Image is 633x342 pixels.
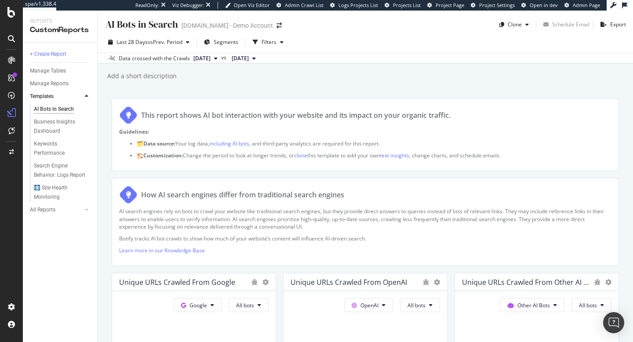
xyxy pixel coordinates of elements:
[521,2,558,9] a: Open in dev
[143,140,175,147] strong: Data source:
[214,38,238,46] span: Segments
[182,21,273,30] div: [DOMAIN_NAME] - Demo Account
[225,2,270,9] a: Open Viz Editor
[135,2,159,9] div: ReadOnly:
[471,2,515,9] a: Project Settings
[380,152,409,159] a: text insights
[573,2,600,8] span: Admin Page
[285,2,324,8] span: Admin Crawl List
[236,302,254,309] span: All bots
[344,298,393,312] button: OpenAI
[137,152,611,159] p: 🏗️ Change the period to look at longer trends, or this template to add your own , change charts, ...
[34,139,83,158] div: Keywords Performance
[393,2,421,8] span: Projects List
[189,302,207,309] span: Google
[30,66,66,76] div: Manage Tables
[174,298,222,312] button: Google
[209,140,249,147] a: including AI bots
[30,205,55,215] div: All Reports
[34,161,86,180] div: Search Engine Behavior: Logs Report
[249,35,287,49] button: Filters
[34,183,84,202] div: 🩻 Site Health Monitoring
[34,105,74,114] div: AI Bots in Search
[119,128,149,135] strong: Guidelines:
[427,2,464,9] a: Project Page
[200,35,242,49] button: Segments
[30,50,66,59] div: + Create Report
[106,72,177,80] div: Add a short description
[294,152,307,159] a: clone
[221,54,228,62] span: vs
[30,25,90,35] div: CustomReports
[594,279,601,285] div: bug
[262,38,276,46] div: Filters
[34,161,91,180] a: Search Engine Behavior: Logs Report
[105,18,178,31] div: AI Bots in Search
[119,278,235,287] div: Unique URLs Crawled from Google
[552,21,589,28] div: Schedule Email
[360,302,378,309] span: OpenAI
[229,298,269,312] button: All bots
[571,298,611,312] button: All bots
[119,55,190,62] div: Data crossed with the Crawls
[234,2,270,8] span: Open Viz Editor
[119,235,611,242] p: Botify tracks AI bot crawls to show how much of your website’s content will influence AI-driven s...
[30,92,54,101] div: Templates
[276,2,324,9] a: Admin Crawl List
[30,18,90,25] div: Reports
[385,2,421,9] a: Projects List
[34,117,91,136] a: Business Insights Dashboard
[479,2,515,8] span: Project Settings
[34,117,84,136] div: Business Insights Dashboard
[579,302,597,309] span: All bots
[462,278,589,287] div: Unique URLs Crawled from Other AI Bots
[148,38,182,46] span: vs Prev. Period
[597,18,626,32] button: Export
[34,183,91,202] a: 🩻 Site Health Monitoring
[30,66,91,76] a: Manage Tables
[500,298,564,312] button: Other AI Bots
[330,2,378,9] a: Logs Projects List
[610,21,626,28] div: Export
[119,207,611,230] p: AI search engines rely on bots to crawl your website like traditional search engines, but they pr...
[141,110,451,120] div: This report shows AI bot interaction with your website and its impact on your organic traffic.
[422,279,429,285] div: bug
[338,2,378,8] span: Logs Projects List
[30,205,82,215] a: All Reports
[141,190,344,200] div: How AI search engines differ from traditional search engines
[137,140,611,147] p: 🗂️ Your log data, , and third-party analytics are required for this report.
[116,38,148,46] span: Last 28 Days
[496,18,532,32] button: Clone
[34,105,91,114] a: AI Bots in Search
[119,247,205,254] a: Learn more in our Knowledge Base
[30,92,82,101] a: Templates
[112,178,619,266] div: How AI search engines differ from traditional search enginesAI search engines rely on bots to cra...
[564,2,600,9] a: Admin Page
[30,79,91,88] a: Manage Reports
[530,2,558,8] span: Open in dev
[228,53,259,64] button: [DATE]
[251,279,258,285] div: bug
[143,152,183,159] strong: Customization:
[232,55,249,62] span: 2025 Sep. 8th
[276,22,282,29] div: arrow-right-arrow-left
[193,55,211,62] span: 2025 Oct. 6th
[291,278,407,287] div: Unique URLs Crawled from OpenAI
[407,302,426,309] span: All bots
[30,50,91,59] a: + Create Report
[400,298,440,312] button: All bots
[105,35,193,49] button: Last 28 DaysvsPrev. Period
[190,53,221,64] button: [DATE]
[436,2,464,8] span: Project Page
[540,18,589,32] button: Schedule Email
[517,302,550,309] span: Other AI Bots
[30,79,69,88] div: Manage Reports
[508,21,522,28] div: Clone
[112,98,619,171] div: This report shows AI bot interaction with your website and its impact on your organic traffic.Gui...
[603,312,624,333] div: Open Intercom Messenger
[34,139,91,158] a: Keywords Performance
[172,2,204,9] div: Viz Debugger:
